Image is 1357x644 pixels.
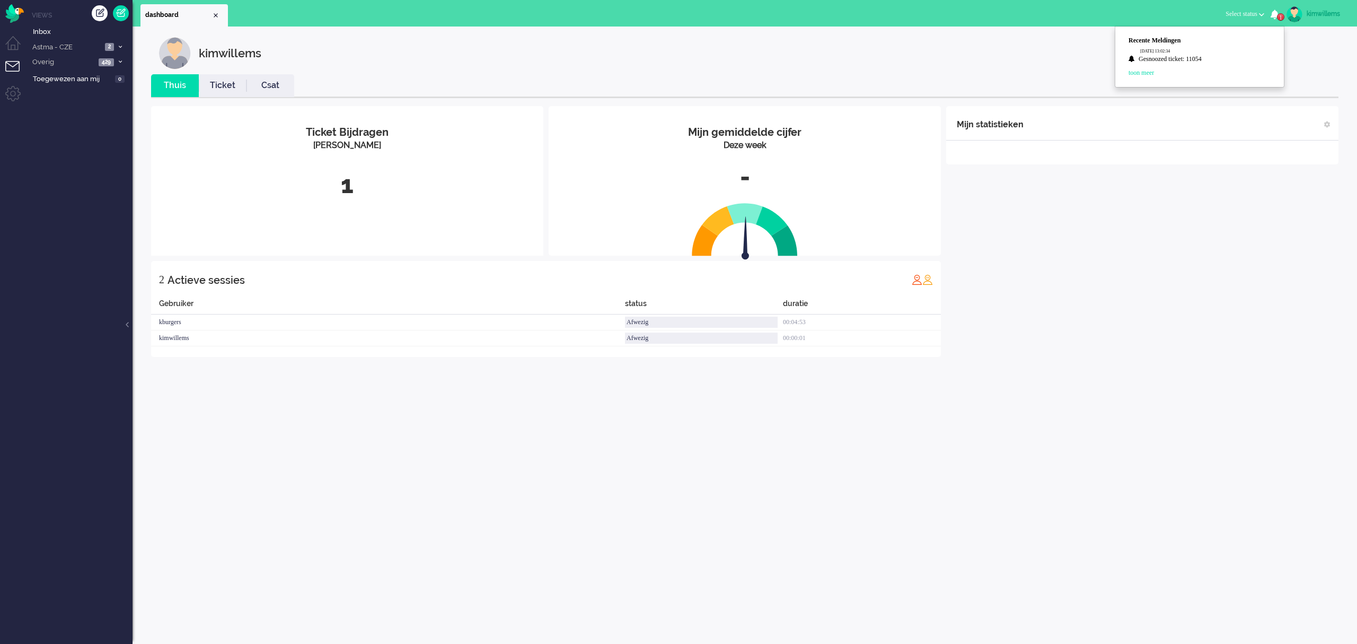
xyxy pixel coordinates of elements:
[625,333,778,344] div: Afwezig
[5,36,29,60] li: Dashboard menu
[31,57,95,67] span: Overig
[1140,48,1281,54] a: [DATE] 13:02:34
[151,315,625,330] div: kburgers
[783,315,941,330] div: 00:04:53
[957,114,1024,135] div: Mijn statistieken
[1277,13,1284,21] span: 1
[199,80,246,92] a: Ticket
[1284,6,1346,22] a: kimwillems
[33,27,133,37] span: Inbox
[99,58,114,66] span: 429
[33,74,112,84] span: Toegewezen aan mij
[105,43,114,51] span: 2
[783,298,941,315] div: duratie
[5,4,24,23] img: flow_omnibird.svg
[159,37,191,69] img: customer.svg
[212,11,220,20] div: Close tab
[31,73,133,84] a: Toegewezen aan mij 0
[151,74,199,97] li: Thuis
[912,274,922,285] img: profile_red.svg
[32,11,133,20] li: Views
[113,5,129,21] a: Quick Ticket
[199,74,246,97] li: Ticket
[1286,6,1302,22] img: avatar
[1129,69,1154,76] a: toon meer
[692,203,798,256] img: semi_circle.svg
[151,330,625,346] div: kimwillems
[1129,36,1281,45] li: Recente Meldingen
[625,317,778,328] div: Afwezig
[246,80,294,92] a: Csat
[783,330,941,346] div: 00:00:01
[159,140,535,152] div: [PERSON_NAME]
[1139,55,1271,65] a: Gesnoozed ticket: 11054
[31,25,133,37] a: Inbox
[246,74,294,97] li: Csat
[151,80,199,92] a: Thuis
[5,86,29,110] li: Admin menu
[1219,6,1271,22] button: Select status
[557,125,933,140] div: Mijn gemiddelde cijfer
[159,269,164,290] div: 2
[722,216,768,262] img: arrow.svg
[1219,3,1271,27] li: Select status
[5,61,29,85] li: Tickets menu
[159,168,535,203] div: 1
[557,140,933,152] div: Deze week
[159,125,535,140] div: Ticket Bijdragen
[140,4,228,27] li: Dashboard
[1226,10,1257,18] span: Select status
[168,269,245,291] div: Actieve sessies
[145,11,212,20] span: dashboard
[922,274,933,285] img: profile_orange.svg
[5,7,24,15] a: Omnidesk
[31,42,102,53] span: Astma - CZE
[625,298,783,315] div: status
[1307,8,1346,19] div: kimwillems
[199,37,261,69] div: kimwillems
[151,298,625,315] div: Gebruiker
[92,5,108,21] div: Creëer ticket
[115,75,125,83] span: 0
[557,160,933,195] div: -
